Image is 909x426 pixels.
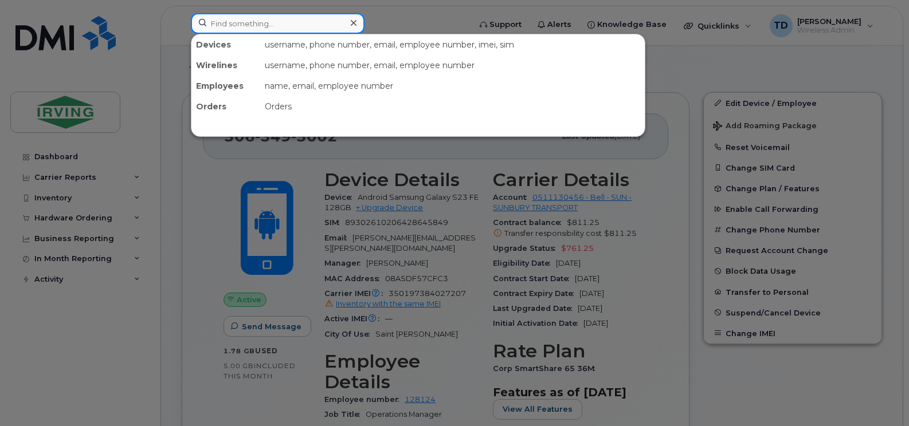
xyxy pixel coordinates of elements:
div: Wirelines [191,55,260,76]
div: Devices [191,34,260,55]
div: Employees [191,76,260,96]
div: username, phone number, email, employee number [260,55,645,76]
div: username, phone number, email, employee number, imei, sim [260,34,645,55]
div: name, email, employee number [260,76,645,96]
input: Find something... [191,13,365,34]
div: Orders [260,96,645,117]
div: Orders [191,96,260,117]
